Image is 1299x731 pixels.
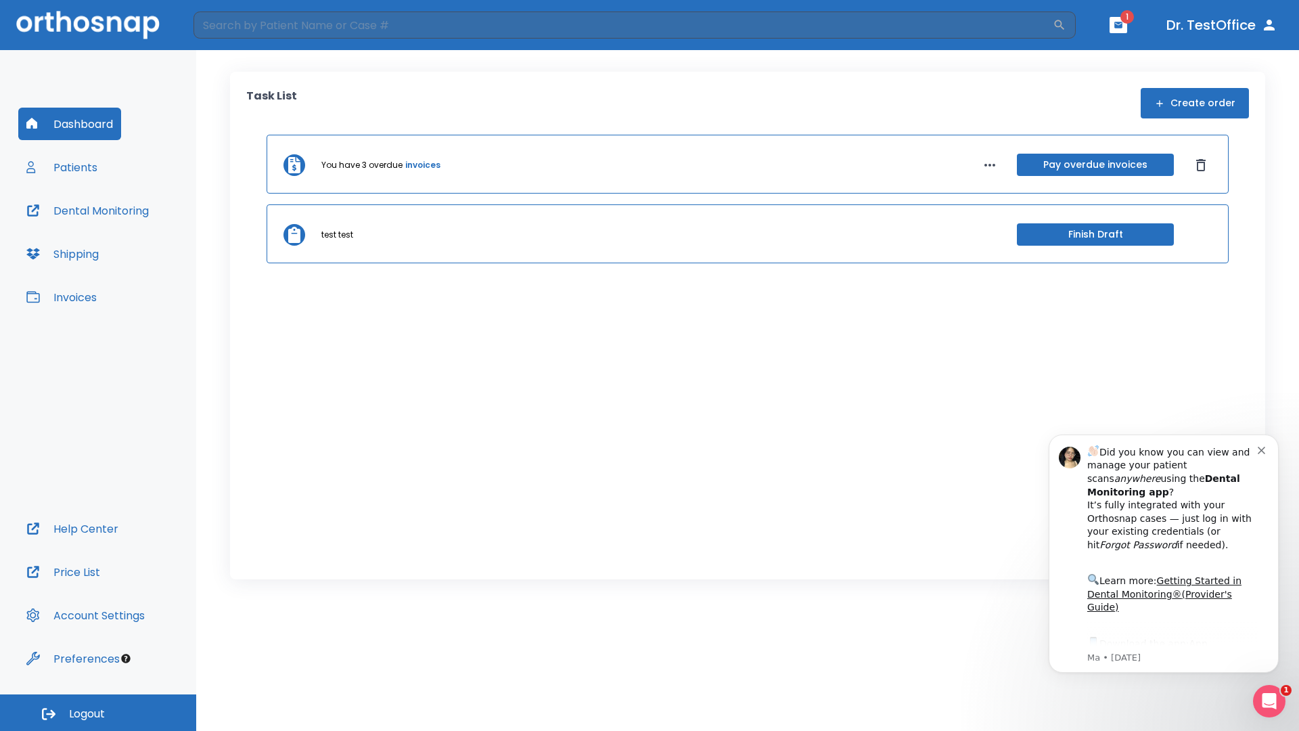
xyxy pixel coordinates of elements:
[59,238,229,250] p: Message from Ma, sent 2w ago
[1017,154,1174,176] button: Pay overdue invoices
[405,159,440,171] a: invoices
[1253,685,1285,717] iframe: Intercom live chat
[1281,685,1292,696] span: 1
[16,11,160,39] img: Orthosnap
[18,151,106,183] button: Patients
[246,88,297,118] p: Task List
[1141,88,1249,118] button: Create order
[1161,13,1283,37] button: Dr. TestOffice
[18,556,108,588] button: Price List
[1190,154,1212,176] button: Dismiss
[18,642,128,675] button: Preferences
[18,238,107,270] button: Shipping
[120,652,132,665] div: Tooltip anchor
[18,599,153,632] button: Account Settings
[1028,414,1299,694] iframe: Intercom notifications message
[69,707,105,722] span: Logout
[18,194,157,227] button: Dental Monitoring
[321,159,403,171] p: You have 3 overdue
[59,224,179,248] a: App Store
[1120,10,1134,24] span: 1
[59,221,229,290] div: Download the app: | ​ Let us know if you need help getting started!
[229,29,240,40] button: Dismiss notification
[321,229,353,241] p: test test
[18,108,121,140] button: Dashboard
[18,281,105,313] button: Invoices
[18,512,127,545] button: Help Center
[193,12,1053,39] input: Search by Patient Name or Case #
[1017,223,1174,246] button: Finish Draft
